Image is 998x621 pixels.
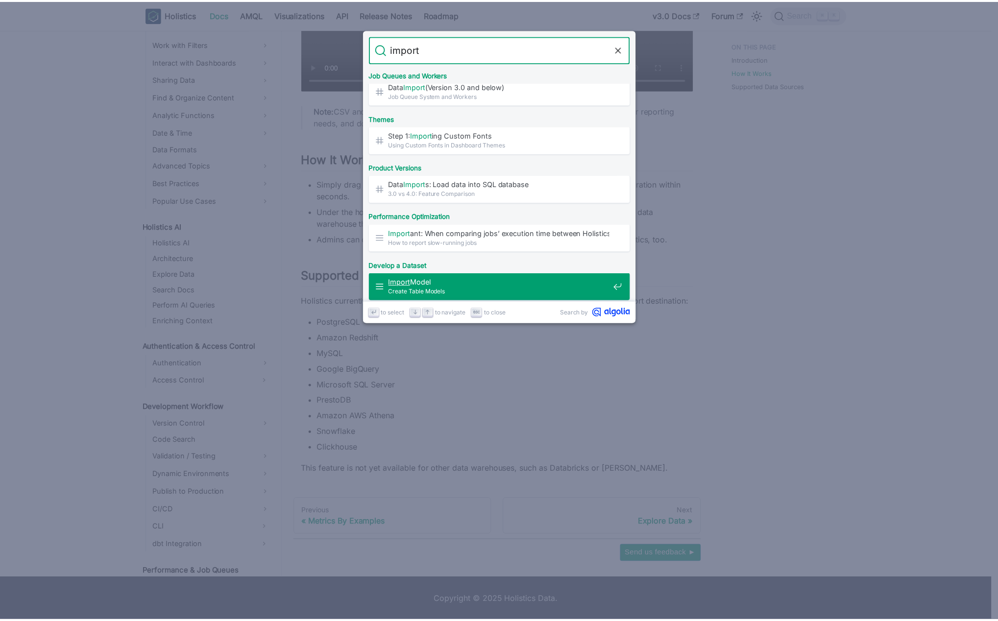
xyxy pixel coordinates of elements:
[406,180,428,188] mark: Import
[369,253,636,273] div: Develop a Dataset
[391,287,613,296] span: Create Table Models
[371,224,634,251] a: Important: When comparing jobs’ execution time between Holistics and your …How to report slow-run...
[438,308,469,317] span: to navigate
[371,77,634,104] a: DataImport(Version 3.0 and below)Job Queue System and Workers
[391,130,613,140] span: Step 1: ing Custom Fonts​
[391,278,413,286] mark: Import
[564,308,634,317] a: Search byAlgolia
[384,308,407,317] span: to select
[369,155,636,175] div: Product Versions
[564,308,592,317] span: Search by
[406,82,428,90] mark: Import
[369,106,636,126] div: Themes
[372,309,380,316] svg: Enter key
[391,189,613,198] span: 3.0 vs 4.0: Feature Comparison
[391,228,613,238] span: ant: When comparing jobs’ execution time between Holistics and your …
[371,126,634,153] a: Step 1:Importing Custom Fonts​Using Custom Fonts in Dashboard Themes
[427,309,434,316] svg: Arrow up
[369,204,636,224] div: Performance Optimization
[596,308,634,317] svg: Algolia
[413,131,435,139] mark: Import
[391,140,613,149] span: Using Custom Fonts in Dashboard Themes
[371,175,634,202] a: DataImports: Load data into SQL database3.0 vs 4.0: Feature Comparison
[391,277,613,287] span: Model
[487,308,509,317] span: to close
[414,309,422,316] svg: Arrow down
[391,91,613,100] span: Job Queue System and Workers
[389,35,616,63] input: Search docs
[476,309,484,316] svg: Escape key
[371,273,634,300] a: ImportModelCreate Table Models
[391,81,613,91] span: Data (Version 3.0 and below)
[391,229,413,237] mark: Import
[391,179,613,189] span: Data s: Load data into SQL database
[391,238,613,247] span: How to report slow-running jobs
[616,43,628,55] button: Clear the query
[369,63,636,82] div: Job Queues and Workers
